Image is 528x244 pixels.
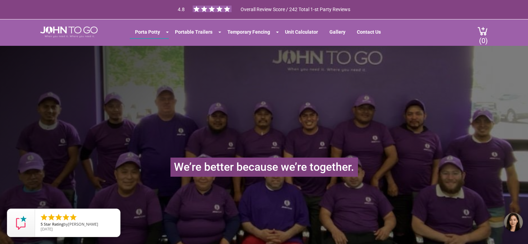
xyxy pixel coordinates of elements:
[130,26,165,38] a: Porta Potty
[14,216,28,230] img: Review Rating
[280,26,323,38] a: Unit Calculator
[68,221,98,227] span: [PERSON_NAME]
[41,221,43,227] span: 5
[477,26,488,36] img: cart a
[62,213,70,221] li: 
[479,31,488,45] span: (0)
[40,26,98,37] img: JOHN to go
[41,222,115,227] span: by
[47,213,56,221] li: 
[170,158,358,177] h1: We’re better because we’re together.
[40,213,48,221] li: 
[222,26,275,38] a: Temporary Fencing
[241,7,350,26] span: Overall Review Score / 242 Total 1-st Party Reviews
[324,26,351,38] a: Gallery
[41,226,53,232] span: [DATE]
[178,7,185,12] span: 4.8
[170,26,218,38] a: Portable Trailers
[69,213,77,221] li: 
[55,213,63,221] li: 
[352,26,386,38] a: Contact Us
[499,208,528,237] iframe: Live Chat Button
[44,221,64,227] span: Star Rating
